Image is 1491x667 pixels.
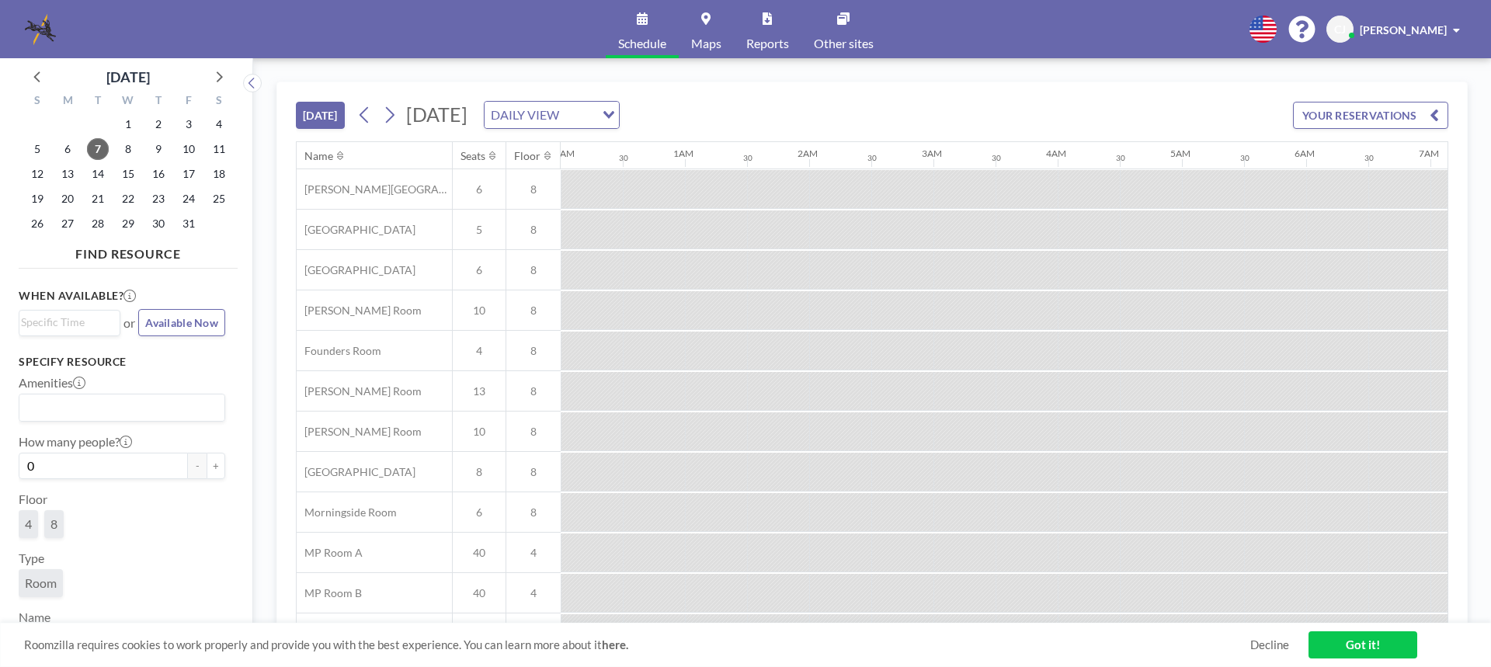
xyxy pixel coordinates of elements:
[453,304,506,318] span: 10
[1309,631,1417,658] a: Got it!
[619,153,628,163] div: 30
[19,240,238,262] h4: FIND RESOURCE
[1250,637,1289,652] a: Decline
[26,138,48,160] span: Sunday, October 5, 2025
[297,586,362,600] span: MP Room B
[453,384,506,398] span: 13
[208,113,230,135] span: Saturday, October 4, 2025
[19,394,224,421] div: Search for option
[453,182,506,196] span: 6
[138,309,225,336] button: Available Now
[117,213,139,234] span: Wednesday, October 29, 2025
[485,102,619,128] div: Search for option
[798,148,818,159] div: 2AM
[673,148,693,159] div: 1AM
[1364,153,1374,163] div: 30
[1419,148,1439,159] div: 7AM
[188,453,207,479] button: -
[297,304,422,318] span: [PERSON_NAME] Room
[178,163,200,185] span: Friday, October 17, 2025
[87,138,109,160] span: Tuesday, October 7, 2025
[26,188,48,210] span: Sunday, October 19, 2025
[23,92,53,112] div: S
[618,37,666,50] span: Schedule
[21,314,111,331] input: Search for option
[26,163,48,185] span: Sunday, October 12, 2025
[208,188,230,210] span: Saturday, October 25, 2025
[506,182,561,196] span: 8
[117,188,139,210] span: Wednesday, October 22, 2025
[461,149,485,163] div: Seats
[506,546,561,560] span: 4
[867,153,877,163] div: 30
[178,113,200,135] span: Friday, October 3, 2025
[173,92,203,112] div: F
[1046,148,1066,159] div: 4AM
[453,465,506,479] span: 8
[743,153,752,163] div: 30
[453,505,506,519] span: 6
[21,398,216,418] input: Search for option
[148,113,169,135] span: Thursday, October 2, 2025
[506,465,561,479] span: 8
[1334,23,1346,36] span: CJ
[746,37,789,50] span: Reports
[297,505,397,519] span: Morningside Room
[87,213,109,234] span: Tuesday, October 28, 2025
[87,163,109,185] span: Tuesday, October 14, 2025
[506,425,561,439] span: 8
[19,375,85,391] label: Amenities
[117,113,139,135] span: Wednesday, October 1, 2025
[549,148,575,159] div: 12AM
[83,92,113,112] div: T
[453,546,506,560] span: 40
[1360,23,1447,36] span: [PERSON_NAME]
[19,311,120,334] div: Search for option
[19,492,47,507] label: Floor
[297,465,415,479] span: [GEOGRAPHIC_DATA]
[506,384,561,398] span: 8
[297,425,422,439] span: [PERSON_NAME] Room
[148,188,169,210] span: Thursday, October 23, 2025
[506,223,561,237] span: 8
[148,213,169,234] span: Thursday, October 30, 2025
[297,384,422,398] span: [PERSON_NAME] Room
[453,223,506,237] span: 5
[117,138,139,160] span: Wednesday, October 8, 2025
[297,546,363,560] span: MP Room A
[25,14,56,45] img: organization-logo
[117,163,139,185] span: Wednesday, October 15, 2025
[57,188,78,210] span: Monday, October 20, 2025
[57,213,78,234] span: Monday, October 27, 2025
[297,263,415,277] span: [GEOGRAPHIC_DATA]
[296,102,345,129] button: [DATE]
[25,575,57,590] span: Room
[564,105,593,125] input: Search for option
[178,138,200,160] span: Friday, October 10, 2025
[304,149,333,163] div: Name
[53,92,83,112] div: M
[178,188,200,210] span: Friday, October 24, 2025
[602,637,628,651] a: here.
[1170,148,1190,159] div: 5AM
[506,505,561,519] span: 8
[514,149,540,163] div: Floor
[1116,153,1125,163] div: 30
[19,551,44,566] label: Type
[25,516,32,531] span: 4
[24,637,1250,652] span: Roomzilla requires cookies to work properly and provide you with the best experience. You can lea...
[506,586,561,600] span: 4
[453,586,506,600] span: 40
[992,153,1001,163] div: 30
[50,516,57,531] span: 8
[297,182,452,196] span: [PERSON_NAME][GEOGRAPHIC_DATA]
[19,355,225,369] h3: Specify resource
[26,213,48,234] span: Sunday, October 26, 2025
[106,66,150,88] div: [DATE]
[406,102,467,126] span: [DATE]
[297,344,381,358] span: Founders Room
[488,105,562,125] span: DAILY VIEW
[453,344,506,358] span: 4
[814,37,874,50] span: Other sites
[148,163,169,185] span: Thursday, October 16, 2025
